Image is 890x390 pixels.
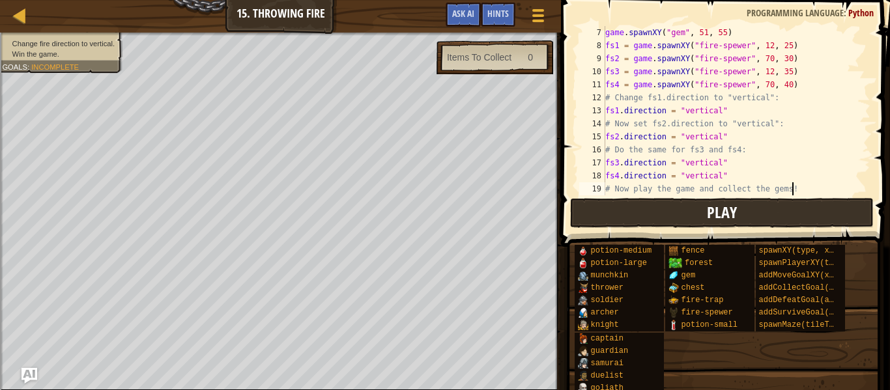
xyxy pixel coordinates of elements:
span: fire-spewer [682,308,733,317]
div: Home [5,5,272,17]
span: potion-small [682,320,738,329]
span: knight [591,320,619,329]
span: samurai [591,359,624,368]
span: addMoveGoalXY(x, y) [759,271,848,280]
button: Ask AI [446,3,481,27]
span: Ask AI [452,7,474,20]
img: portrait.png [578,283,588,293]
span: spawnMaze(tileType, seed) [759,320,876,329]
img: portrait.png [668,245,679,256]
span: Play [707,202,737,223]
div: 14 [579,117,605,130]
img: portrait.png [578,270,588,281]
div: 16 [579,143,605,156]
div: 18 [579,169,605,182]
div: 10 [579,65,605,78]
span: potion-medium [591,246,652,255]
span: forest [685,258,713,268]
img: portrait.png [668,283,679,293]
span: gem [682,271,696,280]
div: 17 [579,156,605,169]
img: portrait.png [668,270,679,281]
div: Sort New > Old [5,42,885,54]
div: 9 [579,52,605,65]
button: Show game menu [522,3,554,33]
div: 19 [579,182,605,195]
div: 15 [579,130,605,143]
div: Move To ... [5,54,885,66]
div: 20 [579,195,605,208]
div: 13 [579,104,605,117]
span: guardian [591,346,629,355]
span: thrower [591,283,624,292]
div: 0 [528,51,533,64]
span: Programming language [747,7,844,19]
img: portrait.png [578,370,588,381]
img: portrait.png [668,307,679,318]
div: Delete [5,66,885,77]
input: Search outlines [5,17,121,31]
span: spawnPlayerXY(type, x, y) [759,258,876,268]
div: 11 [579,78,605,91]
img: portrait.png [578,245,588,256]
img: portrait.png [578,320,588,330]
span: fence [682,246,705,255]
img: portrait.png [578,346,588,356]
div: Sign out [5,89,885,101]
img: portrait.png [668,320,679,330]
span: duelist [591,371,624,380]
span: spawnXY(type, x, y) [759,246,848,255]
div: Sort A > Z [5,31,885,42]
button: Ask AI [22,368,37,383]
img: portrait.png [668,295,679,305]
span: chest [682,283,705,292]
img: portrait.png [578,307,588,318]
span: potion-large [591,258,647,268]
span: archer [591,308,619,317]
div: 8 [579,39,605,52]
img: portrait.png [578,295,588,305]
span: Hints [487,7,509,20]
img: trees_1.png [668,258,682,268]
span: Python [848,7,874,19]
span: : [844,7,848,19]
span: captain [591,334,624,343]
span: fire-trap [682,296,724,305]
span: soldier [591,296,624,305]
div: 7 [579,26,605,39]
img: portrait.png [578,358,588,369]
div: 12 [579,91,605,104]
img: portrait.png [578,258,588,268]
img: portrait.png [578,333,588,344]
span: addSurviveGoal(seconds) [759,308,867,317]
div: Options [5,77,885,89]
div: Items To Collect [447,51,511,64]
span: addCollectGoal(amount) [759,283,862,292]
button: Play [570,198,874,228]
span: addDefeatGoal(amount) [759,296,857,305]
span: munchkin [591,271,629,280]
